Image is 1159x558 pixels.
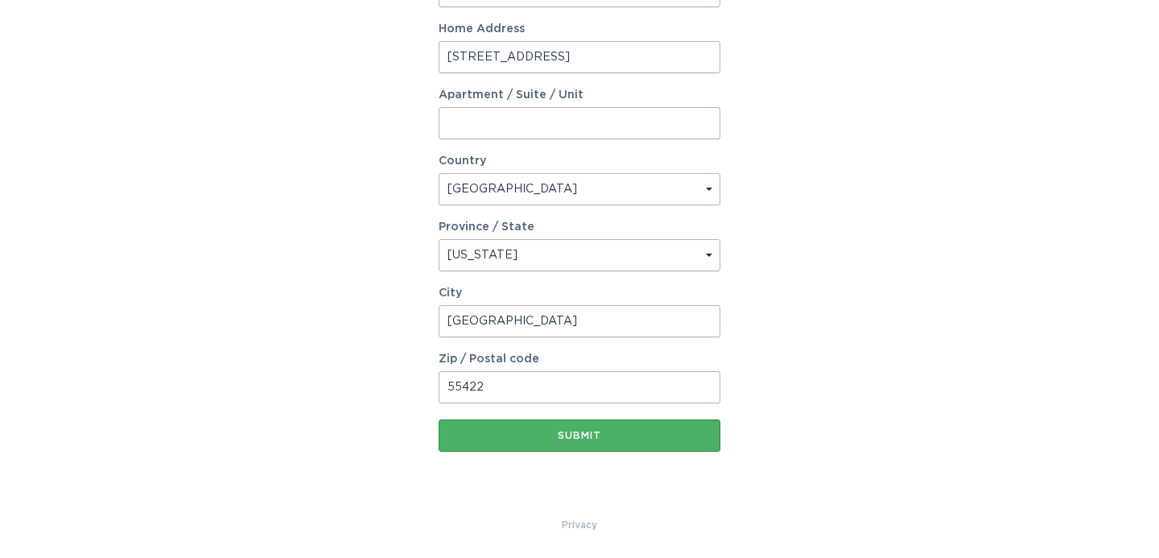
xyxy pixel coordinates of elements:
[439,420,720,452] button: Submit
[447,431,712,440] div: Submit
[439,221,534,233] label: Province / State
[439,89,720,101] label: Apartment / Suite / Unit
[439,353,720,365] label: Zip / Postal code
[439,23,720,35] label: Home Address
[439,287,720,299] label: City
[439,155,486,167] label: Country
[562,516,597,534] a: Privacy Policy & Terms of Use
